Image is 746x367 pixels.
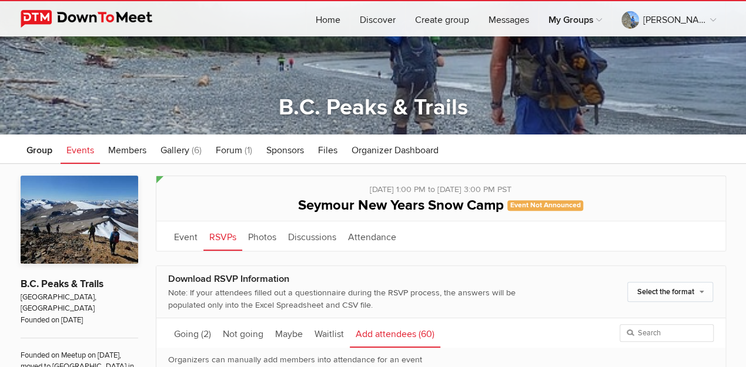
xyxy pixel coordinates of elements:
img: B.C. Peaks & Trails [21,176,138,264]
span: Events [66,144,94,156]
a: Sponsors [260,134,310,164]
a: RSVPs [203,221,242,251]
span: Forum [216,144,242,156]
a: Not going [217,318,269,348]
a: Going (2) [168,318,217,348]
a: Gallery (6) [155,134,208,164]
span: Files [318,144,337,156]
a: Attendance [342,221,402,251]
a: B.C. Peaks & Trails [278,94,467,121]
a: Members [102,134,152,164]
a: Home [306,1,350,36]
a: Discover [350,1,405,36]
a: Messages [479,1,538,36]
a: Select the format [627,282,713,302]
a: [PERSON_NAME] [612,1,725,36]
span: Members [108,144,146,156]
a: Maybe [269,318,309,348]
img: DownToMeet [21,10,170,28]
input: Search [620,324,714,342]
span: Group [26,144,52,156]
a: Organizer Dashboard [346,134,444,164]
span: Organizer Dashboard [352,144,439,156]
span: Founded on [DATE] [21,315,138,326]
a: My Groups [539,1,611,36]
span: Gallery [160,144,189,156]
div: Download RSVP Information [168,272,550,287]
a: Files [312,134,343,164]
span: Event Not Announced [507,200,584,210]
a: Photos [242,221,282,251]
a: Event [168,221,203,251]
a: Discussions [282,221,342,251]
span: Sponsors [266,144,304,156]
a: Events [61,134,100,164]
span: (2) [201,328,211,340]
a: B.C. Peaks & Trails [21,278,103,290]
div: [DATE] 1:00 PM to [DATE] 3:00 PM PST [168,176,714,196]
a: Group [21,134,58,164]
span: Seymour New Years Snow Camp [298,197,504,214]
a: Forum (1) [210,134,258,164]
a: Waitlist [309,318,350,348]
span: (60) [419,328,434,340]
span: (1) [245,144,252,156]
a: Add attendees (60) [350,318,440,348]
div: Note: If your attendees filled out a questionnaire during the RSVP process, the answers will be p... [168,287,550,312]
span: [GEOGRAPHIC_DATA], [GEOGRAPHIC_DATA] [21,292,138,315]
span: (6) [192,144,202,156]
a: Create group [406,1,479,36]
